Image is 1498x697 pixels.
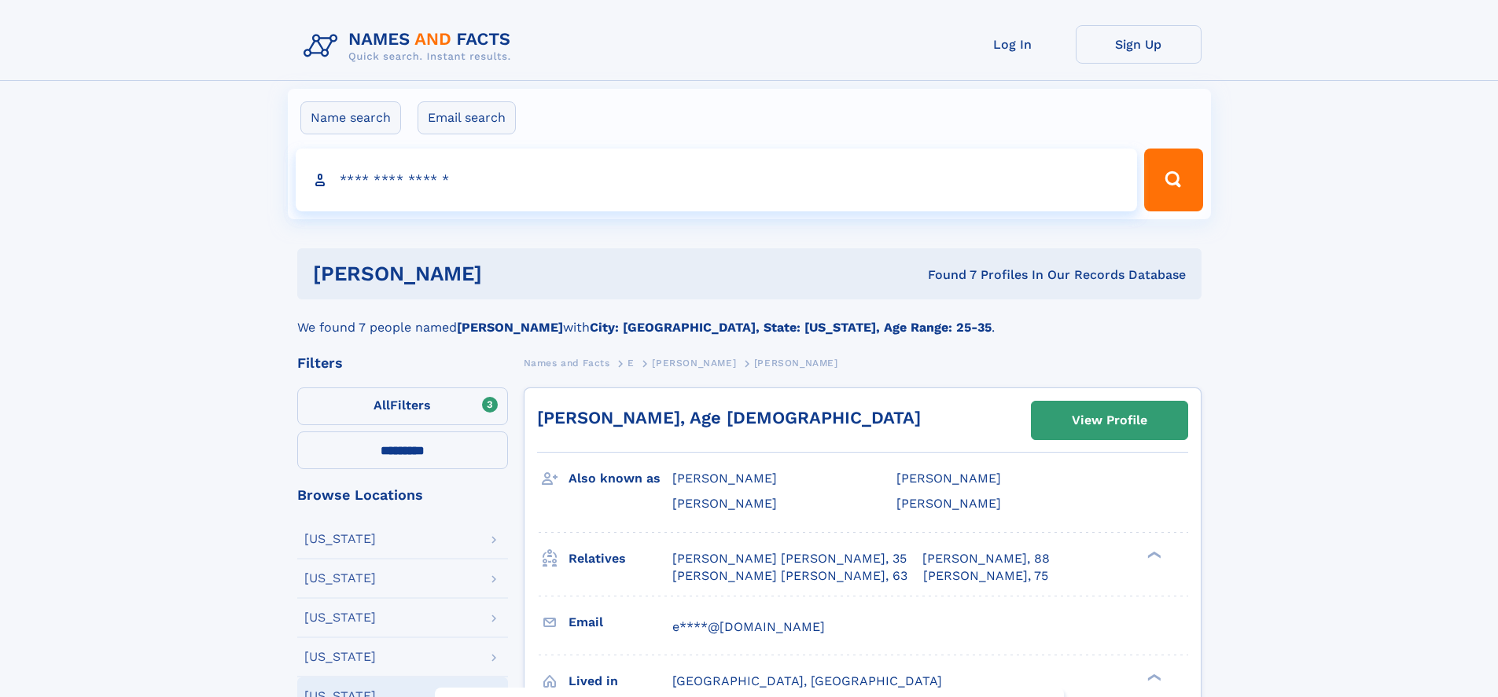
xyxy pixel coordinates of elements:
[1143,672,1162,682] div: ❯
[569,609,672,636] h3: Email
[1072,402,1147,438] div: View Profile
[569,545,672,572] h3: Relatives
[672,567,907,585] a: [PERSON_NAME] [PERSON_NAME], 63
[297,356,508,370] div: Filters
[537,408,921,427] a: [PERSON_NAME], Age [DEMOGRAPHIC_DATA]
[672,550,907,567] a: [PERSON_NAME] [PERSON_NAME], 35
[569,465,672,492] h3: Also known as
[672,496,777,511] span: [PERSON_NAME]
[896,471,1001,486] span: [PERSON_NAME]
[297,387,508,425] label: Filters
[628,353,635,372] a: E
[672,673,942,688] span: [GEOGRAPHIC_DATA], [GEOGRAPHIC_DATA]
[922,550,1050,567] a: [PERSON_NAME], 88
[297,488,508,502] div: Browse Locations
[652,358,736,369] span: [PERSON_NAME]
[950,25,1076,64] a: Log In
[304,533,376,545] div: [US_STATE]
[1143,549,1162,559] div: ❯
[297,299,1202,337] div: We found 7 people named with .
[304,611,376,624] div: [US_STATE]
[896,496,1001,511] span: [PERSON_NAME]
[297,25,524,68] img: Logo Names and Facts
[304,651,376,663] div: [US_STATE]
[1076,25,1202,64] a: Sign Up
[628,358,635,369] span: E
[300,101,401,134] label: Name search
[705,266,1186,284] div: Found 7 Profiles In Our Records Database
[457,320,563,335] b: [PERSON_NAME]
[296,149,1138,211] input: search input
[923,567,1048,585] a: [PERSON_NAME], 75
[524,353,610,372] a: Names and Facts
[374,398,390,413] span: All
[672,471,777,486] span: [PERSON_NAME]
[304,572,376,585] div: [US_STATE]
[754,358,838,369] span: [PERSON_NAME]
[418,101,516,134] label: Email search
[590,320,992,335] b: City: [GEOGRAPHIC_DATA], State: [US_STATE], Age Range: 25-35
[569,668,672,695] h3: Lived in
[652,353,736,372] a: [PERSON_NAME]
[1032,402,1187,439] a: View Profile
[313,264,705,284] h1: [PERSON_NAME]
[1144,149,1202,211] button: Search Button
